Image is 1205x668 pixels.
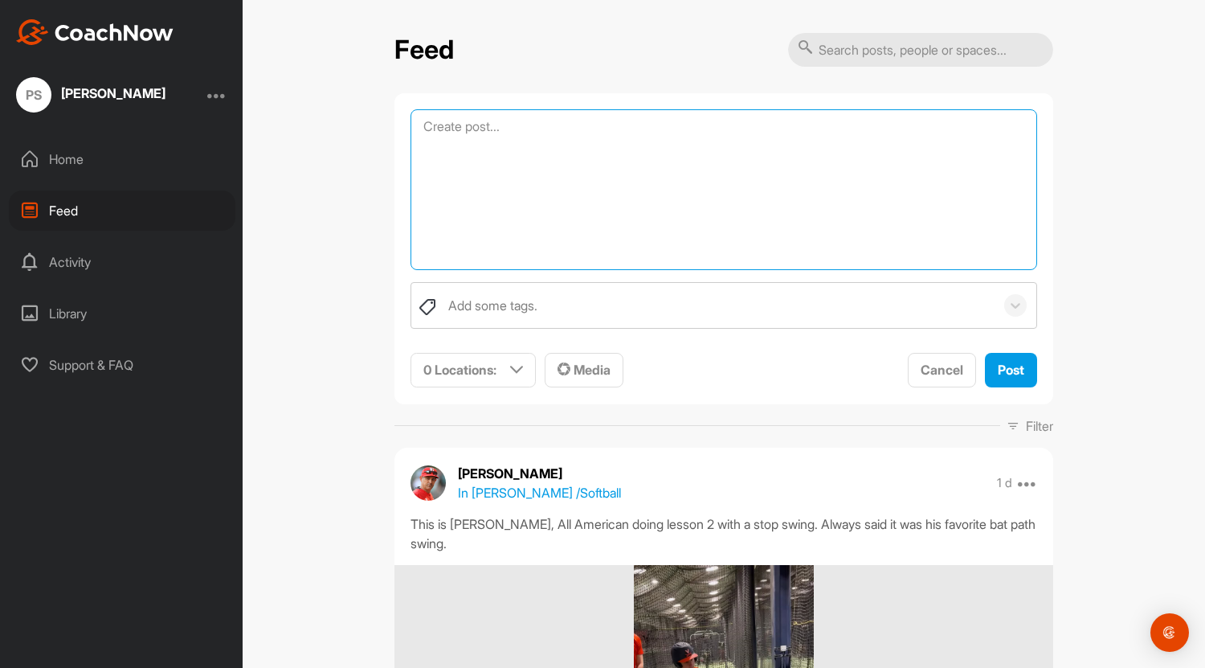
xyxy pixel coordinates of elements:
[1026,416,1053,436] p: Filter
[411,465,446,501] img: avatar
[788,33,1053,67] input: Search posts, people or spaces...
[908,353,976,387] button: Cancel
[9,293,235,334] div: Library
[448,296,537,315] div: Add some tags.
[997,475,1012,491] p: 1 d
[458,483,621,502] p: In [PERSON_NAME] / Softball
[1150,613,1189,652] div: Open Intercom Messenger
[411,514,1037,553] div: This is [PERSON_NAME], All American doing lesson 2 with a stop swing. Always said it was his favo...
[9,242,235,282] div: Activity
[9,191,235,231] div: Feed
[921,362,963,378] span: Cancel
[558,362,611,378] span: Media
[9,345,235,385] div: Support & FAQ
[998,362,1024,378] span: Post
[423,360,496,379] p: 0 Locations :
[61,87,165,100] div: [PERSON_NAME]
[985,353,1037,387] button: Post
[394,35,454,66] h2: Feed
[9,139,235,179] div: Home
[16,19,174,45] img: CoachNow
[458,464,621,483] p: [PERSON_NAME]
[545,353,623,387] button: Media
[16,77,51,113] div: PS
